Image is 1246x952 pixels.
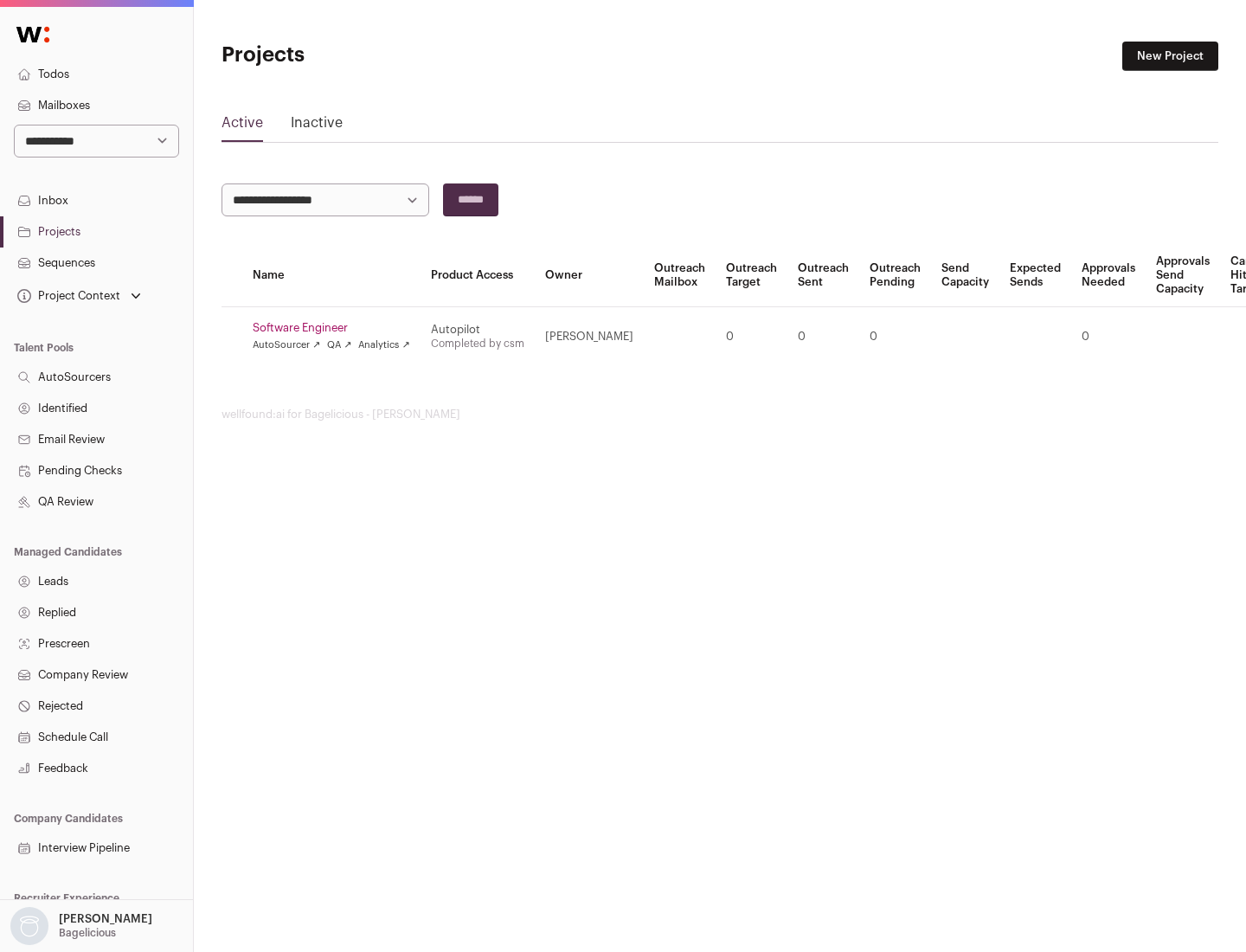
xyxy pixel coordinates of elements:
[859,244,931,307] th: Outreach Pending
[242,244,421,307] th: Name
[431,338,524,349] a: Completed by csm
[999,244,1071,307] th: Expected Sends
[1071,244,1146,307] th: Approvals Needed
[222,42,554,69] h1: Projects
[253,321,410,335] a: Software Engineer
[1122,42,1218,71] a: New Project
[931,244,999,307] th: Send Capacity
[1146,244,1220,307] th: Approvals Send Capacity
[253,338,320,352] a: AutoSourcer ↗
[14,289,120,303] div: Project Context
[59,912,152,926] p: [PERSON_NAME]
[291,113,343,140] a: Inactive
[644,244,716,307] th: Outreach Mailbox
[7,907,156,945] button: Open dropdown
[327,338,351,352] a: QA ↗
[421,244,535,307] th: Product Access
[358,338,409,352] a: Analytics ↗
[222,113,263,140] a: Active
[535,244,644,307] th: Owner
[431,323,524,337] div: Autopilot
[7,17,59,52] img: Wellfound
[716,307,787,367] td: 0
[1071,307,1146,367] td: 0
[787,307,859,367] td: 0
[59,926,116,940] p: Bagelicious
[222,408,1218,421] footer: wellfound:ai for Bagelicious - [PERSON_NAME]
[787,244,859,307] th: Outreach Sent
[716,244,787,307] th: Outreach Target
[859,307,931,367] td: 0
[14,284,145,308] button: Open dropdown
[535,307,644,367] td: [PERSON_NAME]
[10,907,48,945] img: nopic.png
